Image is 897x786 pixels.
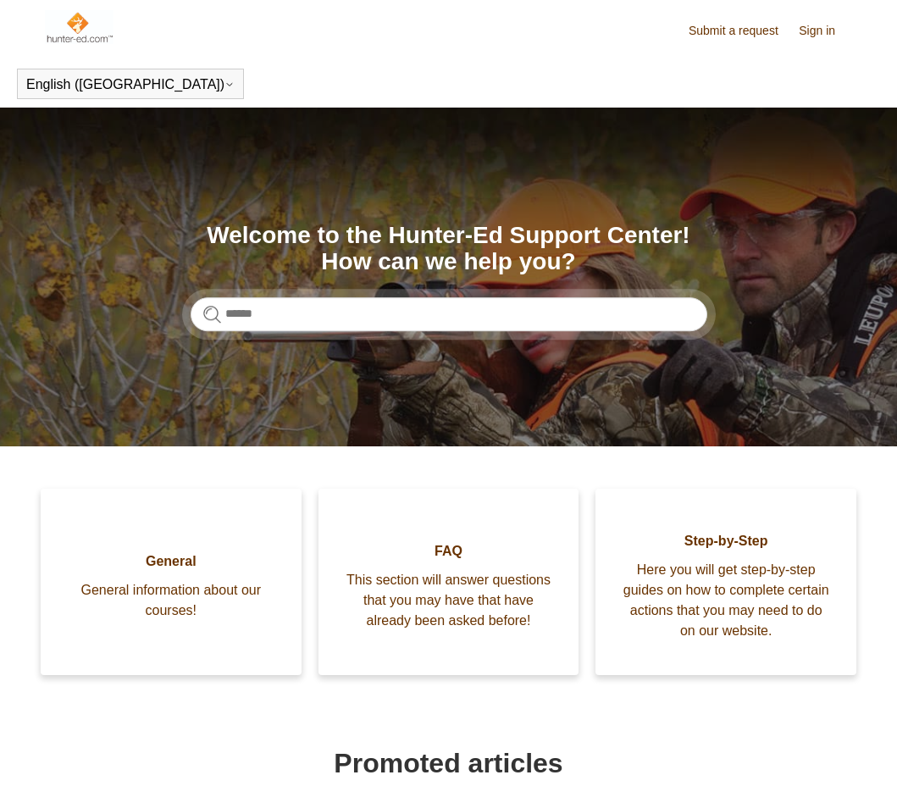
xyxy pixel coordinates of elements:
[45,10,114,44] img: Hunter-Ed Help Center home page
[621,560,831,641] span: Here you will get step-by-step guides on how to complete certain actions that you may need to do ...
[66,551,276,572] span: General
[621,531,831,551] span: Step-by-Step
[595,489,856,675] a: Step-by-Step Here you will get step-by-step guides on how to complete certain actions that you ma...
[788,729,885,773] div: Chat Support
[41,489,302,675] a: General General information about our courses!
[318,489,579,675] a: FAQ This section will answer questions that you may have that have already been asked before!
[191,223,707,275] h1: Welcome to the Hunter-Ed Support Center! How can we help you?
[799,22,852,40] a: Sign in
[344,541,554,562] span: FAQ
[191,297,707,331] input: Search
[66,580,276,621] span: General information about our courses!
[344,570,554,631] span: This section will answer questions that you may have that have already been asked before!
[26,77,235,92] button: English ([GEOGRAPHIC_DATA])
[689,22,795,40] a: Submit a request
[45,743,852,783] h1: Promoted articles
